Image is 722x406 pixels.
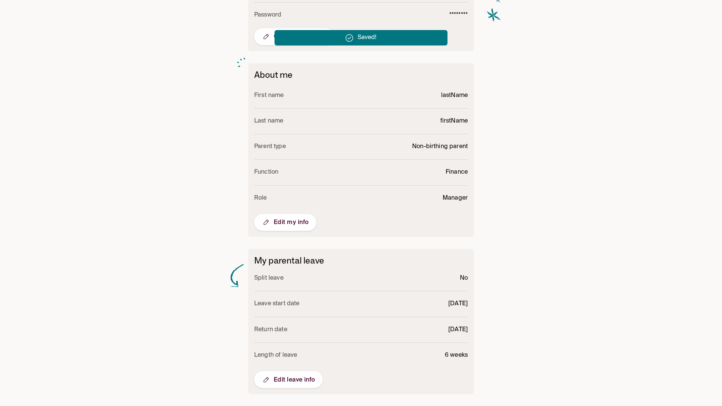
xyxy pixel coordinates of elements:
[254,142,286,152] p: Parent type
[443,193,468,203] p: Manager
[448,325,468,335] p: [DATE]
[441,91,468,101] p: lastName
[262,375,315,384] span: Edit leave info
[445,350,468,361] p: 6 weeks
[254,91,284,101] p: First name
[254,193,267,203] p: Role
[412,142,468,152] p: Non-birthing parent
[254,350,297,361] p: Length of leave
[254,299,299,309] p: Leave start date
[448,299,468,309] p: [DATE]
[254,116,283,126] p: Last name
[254,10,281,20] p: Password
[254,214,316,231] button: Edit my info
[254,273,284,283] p: Split leave
[254,325,287,335] p: Return date
[460,273,468,283] p: No
[262,32,327,41] span: Change Password
[440,116,468,126] p: firstName
[358,30,377,45] div: Saved!
[254,28,334,45] button: Change Password
[254,255,468,266] h6: My parental leave
[254,167,278,177] p: Function
[254,371,323,388] button: Edit leave info
[262,218,309,227] span: Edit my info
[254,69,468,80] h6: About me
[446,167,468,177] p: Finance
